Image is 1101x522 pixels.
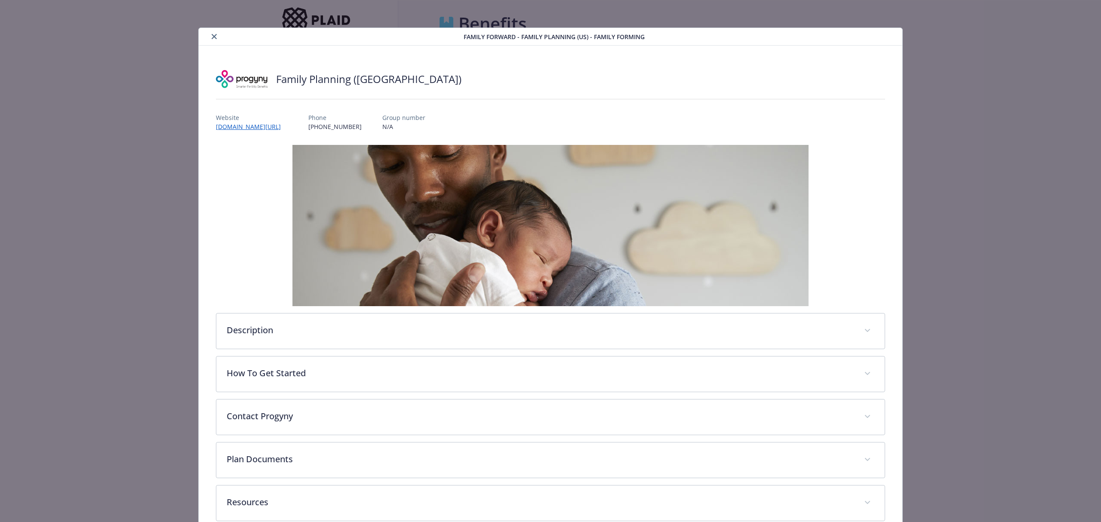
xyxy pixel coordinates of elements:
[227,324,854,337] p: Description
[308,122,362,131] p: [PHONE_NUMBER]
[382,122,425,131] p: N/A
[464,32,645,41] span: Family Forward - Family Planning (US) - Family Forming
[216,123,288,131] a: [DOMAIN_NAME][URL]
[216,66,268,92] img: Progyny
[209,31,219,42] button: close
[227,496,854,509] p: Resources
[292,145,809,306] img: banner
[276,72,461,86] h2: Family Planning ([GEOGRAPHIC_DATA])
[216,399,885,435] div: Contact Progyny
[227,410,854,423] p: Contact Progyny
[216,442,885,478] div: Plan Documents
[216,113,288,122] p: Website
[382,113,425,122] p: Group number
[216,485,885,521] div: Resources
[227,367,854,380] p: How To Get Started
[216,356,885,392] div: How To Get Started
[216,313,885,349] div: Description
[227,453,854,466] p: Plan Documents
[308,113,362,122] p: Phone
